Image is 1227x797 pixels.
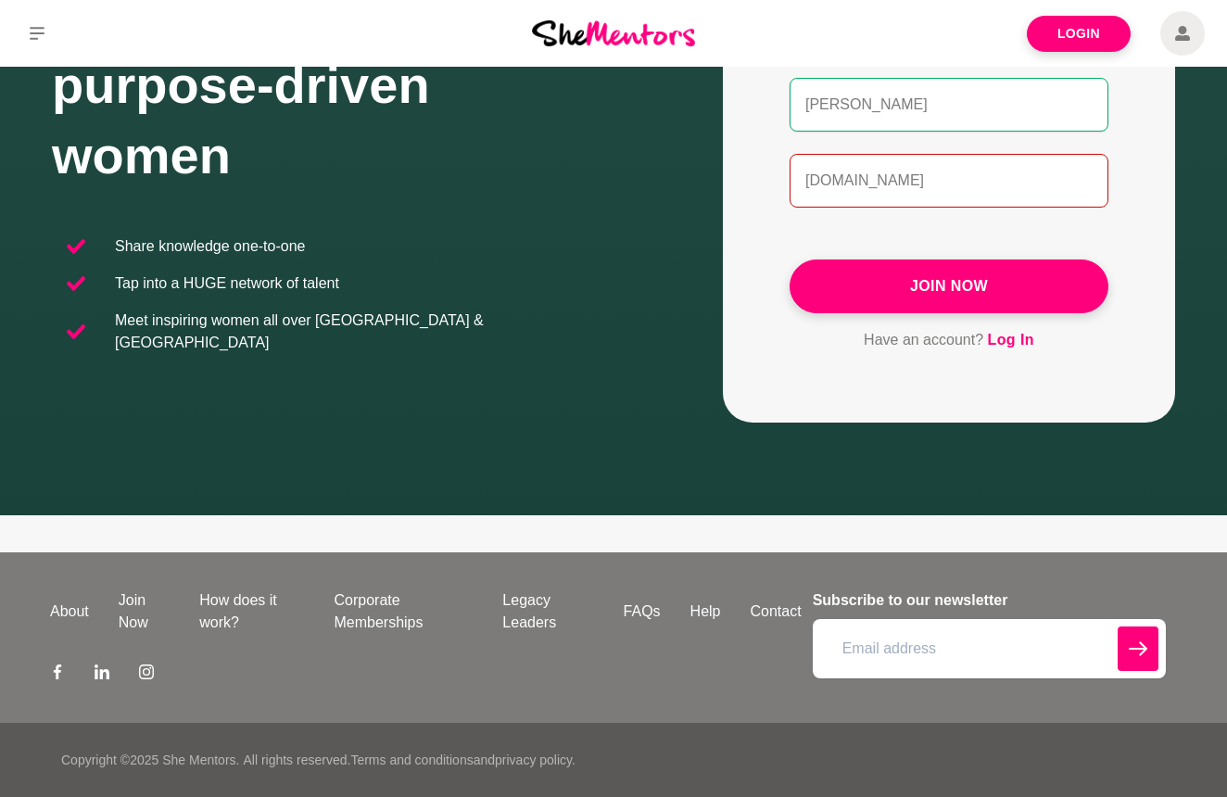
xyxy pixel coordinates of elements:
[790,154,1108,208] input: Email address
[95,664,109,686] a: LinkedIn
[104,589,184,634] a: Join Now
[243,751,575,770] p: All rights reserved. and .
[319,589,487,634] a: Corporate Memberships
[1027,16,1131,52] a: Login
[350,753,473,767] a: Terms and conditions
[813,619,1166,678] input: Email address
[813,589,1166,612] h4: Subscribe to our newsletter
[35,601,104,623] a: About
[736,601,816,623] a: Contact
[61,751,239,770] p: Copyright © 2025 She Mentors .
[115,310,599,354] p: Meet inspiring women all over [GEOGRAPHIC_DATA] & [GEOGRAPHIC_DATA]
[184,589,319,634] a: How does it work?
[790,259,1108,313] button: Join Now
[50,664,65,686] a: Facebook
[495,753,572,767] a: privacy policy
[115,235,305,258] p: Share knowledge one-to-one
[790,78,1108,132] input: Name
[139,664,154,686] a: Instagram
[115,272,339,295] p: Tap into a HUGE network of talent
[988,328,1034,352] a: Log In
[790,328,1108,352] p: Have an account?
[609,601,676,623] a: FAQs
[532,20,695,45] img: She Mentors Logo
[487,589,608,634] a: Legacy Leaders
[676,601,736,623] a: Help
